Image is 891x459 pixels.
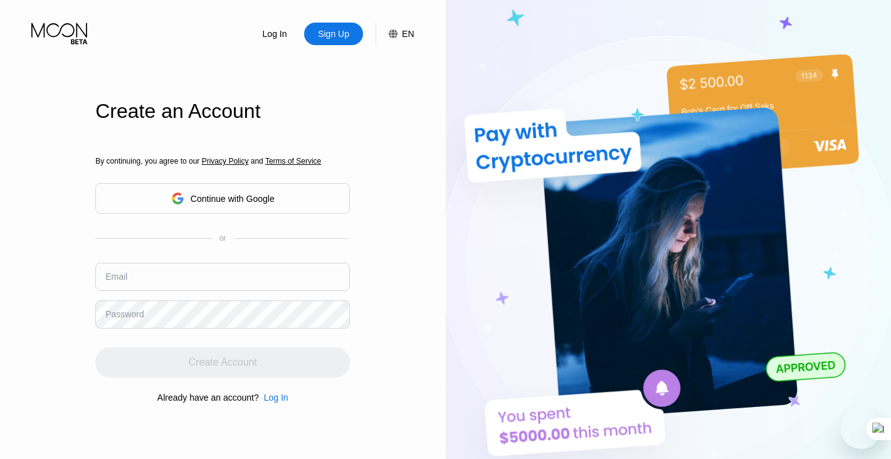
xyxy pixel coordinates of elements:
div: Sign Up [317,28,351,40]
div: Log In [261,28,288,40]
div: By continuing, you agree to our [95,157,350,166]
div: Continue with Google [95,183,350,214]
div: Log In [259,393,288,403]
iframe: Button to launch messaging window [841,409,881,449]
span: Privacy Policy [202,157,249,166]
div: Password [105,309,144,319]
div: Email [105,272,127,282]
div: Log In [245,23,304,45]
div: EN [402,29,414,39]
span: and [248,157,265,166]
div: Sign Up [304,23,363,45]
div: Log In [264,393,288,403]
div: Continue with Google [191,194,275,204]
div: or [219,234,226,243]
div: EN [376,23,414,45]
span: Terms of Service [265,157,321,166]
div: Already have an account? [157,393,259,403]
div: Create an Account [95,100,350,123]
